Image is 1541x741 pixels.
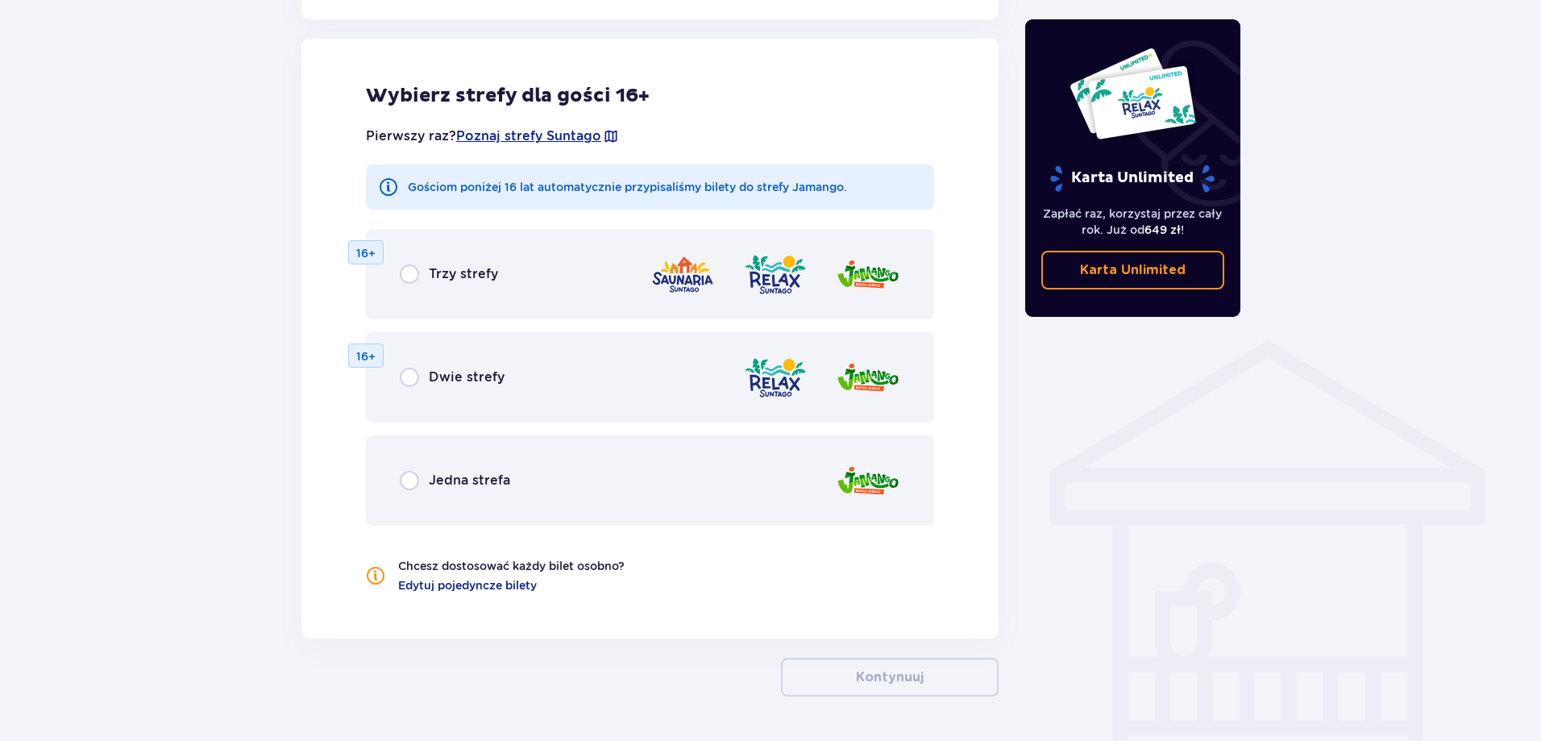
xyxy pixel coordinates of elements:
p: 16+ [356,245,376,261]
p: Karta Unlimited [1049,164,1216,193]
p: Kontynuuj [856,668,924,686]
p: Karta Unlimited [1080,261,1186,279]
img: Jamango [836,458,900,504]
span: Trzy strefy [429,265,498,283]
p: Gościom poniżej 16 lat automatycznie przypisaliśmy bilety do strefy Jamango. [408,179,847,195]
img: Dwie karty całoroczne do Suntago z napisem 'UNLIMITED RELAX', na białym tle z tropikalnymi liśćmi... [1069,47,1197,140]
p: Zapłać raz, korzystaj przez cały rok. Już od ! [1041,206,1225,238]
a: Poznaj strefy Suntago [456,127,601,145]
h2: Wybierz strefy dla gości 16+ [366,84,934,108]
p: 16+ [356,348,376,364]
p: Pierwszy raz? [366,127,619,145]
button: Kontynuuj [781,658,999,697]
span: Jedna strefa [429,472,510,489]
img: Relax [743,252,808,298]
span: Dwie strefy [429,368,505,386]
img: Jamango [836,355,900,401]
p: Chcesz dostosować każdy bilet osobno? [398,558,625,574]
span: 649 zł [1144,223,1181,236]
img: Relax [743,355,808,401]
a: Karta Unlimited [1041,251,1225,289]
img: Saunaria [650,252,715,298]
img: Jamango [836,252,900,298]
a: Edytuj pojedyncze bilety [398,577,537,593]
